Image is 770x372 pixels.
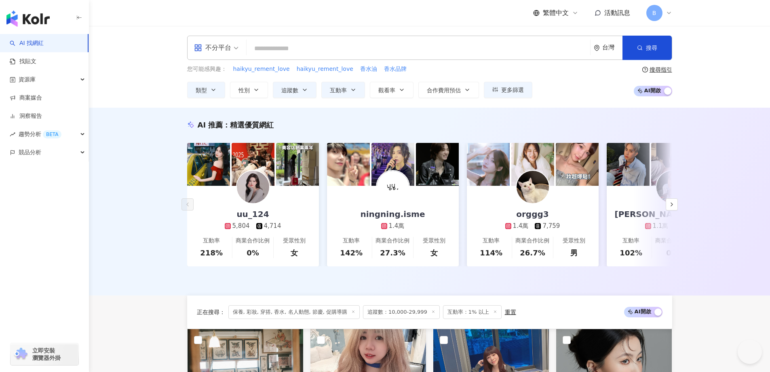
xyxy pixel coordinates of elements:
[327,143,370,186] img: post-image
[232,143,274,186] img: post-image
[542,222,560,230] div: 7,759
[656,171,689,203] img: KOL Avatar
[187,82,225,98] button: 類型
[19,143,41,162] span: 競品分析
[467,186,599,266] a: orggg31.4萬7,759互動率114%商業合作比例26.7%受眾性別男
[622,237,639,245] div: 互動率
[570,248,578,258] div: 男
[594,45,600,51] span: environment
[291,248,298,258] div: 女
[651,143,694,186] img: post-image
[650,66,672,73] div: 搜尋指引
[520,248,545,258] div: 26.7%
[511,143,554,186] img: post-image
[283,237,306,245] div: 受眾性別
[484,82,532,98] button: 更多篩選
[297,65,353,73] span: haikyu_rement_love
[418,82,479,98] button: 合作費用預估
[513,222,529,230] div: 1.4萬
[196,87,207,94] span: 類型
[330,87,347,94] span: 互動率
[203,237,220,245] div: 互動率
[376,237,409,245] div: 商業合作比例
[371,143,414,186] img: post-image
[10,57,36,66] a: 找貼文
[363,305,440,319] span: 追蹤數：10,000-29,999
[281,87,298,94] span: 追蹤數
[622,36,672,60] button: 搜尋
[505,309,516,315] div: 重置
[360,65,377,73] span: 香水油
[264,222,281,230] div: 4,714
[652,9,656,17] span: B
[607,186,738,266] a: [PERSON_NAME]（[PERSON_NAME])1.1萬2,409互動率102%商業合作比例0%受眾性別女
[653,222,669,230] div: 1.1萬
[602,44,622,51] div: 台灣
[443,305,502,319] span: 互動率：1% 以上
[197,309,225,315] span: 正在搜尋 ：
[604,9,630,17] span: 活動訊息
[10,112,42,120] a: 洞察報告
[738,340,762,364] iframe: Help Scout Beacon - Open
[360,65,378,74] button: 香水油
[483,237,500,245] div: 互動率
[43,130,61,138] div: BETA
[563,237,585,245] div: 受眾性別
[19,125,61,143] span: 趨勢分析
[200,248,223,258] div: 218%
[296,65,354,74] button: haikyu_rement_love
[228,208,277,220] div: uu_124
[384,65,407,74] button: 香水品牌
[228,305,360,319] span: 保養, 彩妝, 穿搭, 香水, 名人動態, 節慶, 促購導購
[233,65,290,74] button: haikyu_rement_love
[273,82,316,98] button: 追蹤數
[515,237,549,245] div: 商業合作比例
[233,65,290,73] span: haikyu_rement_love
[423,237,445,245] div: 受眾性別
[508,208,557,220] div: orggg3
[10,132,15,137] span: rise
[556,143,599,186] img: post-image
[389,222,405,230] div: 1.4萬
[340,248,363,258] div: 142%
[384,65,407,73] span: 香水品牌
[607,208,738,220] div: [PERSON_NAME]（[PERSON_NAME])
[607,143,650,186] img: post-image
[642,67,648,72] span: question-circle
[427,87,461,94] span: 合作費用預估
[32,347,61,361] span: 立即安裝 瀏覽器外掛
[501,87,524,93] span: 更多篩選
[187,186,319,266] a: uu_1245,8044,714互動率218%商業合作比例0%受眾性別女
[517,171,549,203] img: KOL Avatar
[10,39,44,47] a: searchAI 找網紅
[236,237,270,245] div: 商業合作比例
[198,120,274,130] div: AI 推薦 ：
[343,237,360,245] div: 互動率
[187,65,227,73] span: 您可能感興趣：
[378,87,395,94] span: 觀看率
[232,222,250,230] div: 5,804
[467,143,510,186] img: post-image
[13,348,29,361] img: chrome extension
[230,82,268,98] button: 性別
[237,171,269,203] img: KOL Avatar
[238,87,250,94] span: 性別
[380,248,405,258] div: 27.3%
[194,41,231,54] div: 不分平台
[416,143,459,186] img: post-image
[370,82,413,98] button: 觀看率
[377,171,409,203] img: KOL Avatar
[352,208,433,220] div: ningning.isme
[194,44,202,52] span: appstore
[247,248,259,258] div: 0%
[230,121,274,129] span: 精選優質網紅
[655,237,689,245] div: 商業合作比例
[19,70,36,89] span: 資源庫
[6,11,50,27] img: logo
[276,143,319,186] img: post-image
[321,82,365,98] button: 互動率
[187,143,230,186] img: post-image
[11,343,78,365] a: chrome extension立即安裝 瀏覽器外掛
[480,248,502,258] div: 114%
[666,248,679,258] div: 0%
